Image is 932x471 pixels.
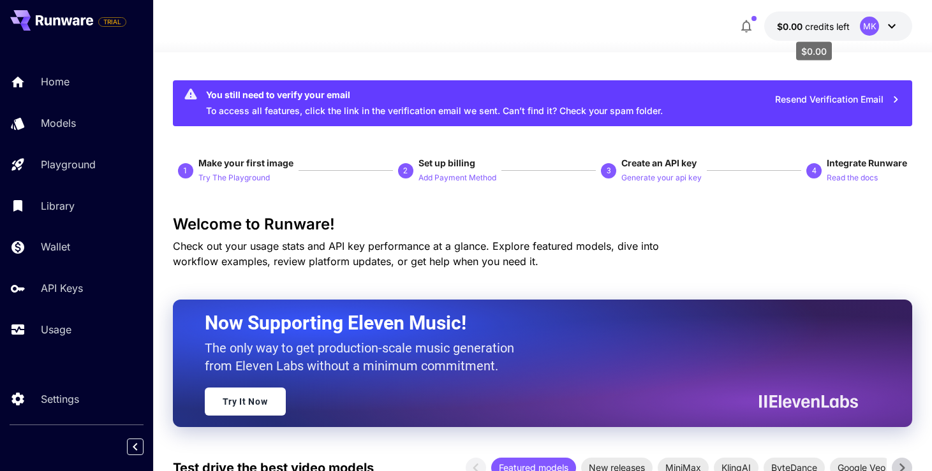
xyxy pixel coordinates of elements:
[418,157,475,168] span: Set up billing
[41,115,76,131] p: Models
[198,157,293,168] span: Make your first image
[418,170,496,185] button: Add Payment Method
[777,20,850,33] div: $0.00
[127,438,144,455] button: Collapse sidebar
[768,87,907,113] button: Resend Verification Email
[860,17,879,36] div: MK
[827,172,878,184] p: Read the docs
[173,215,913,233] h3: Welcome to Runware!
[418,172,496,184] p: Add Payment Method
[41,198,75,214] p: Library
[827,157,907,168] span: Integrate Runware
[764,11,912,41] button: $0.00MK
[777,21,805,32] span: $0.00
[805,21,850,32] span: credits left
[173,240,659,268] span: Check out your usage stats and API key performance at a glance. Explore featured models, dive int...
[205,311,849,335] h2: Now Supporting Eleven Music!
[206,84,663,122] div: To access all features, click the link in the verification email we sent. Can’t find it? Check yo...
[621,172,702,184] p: Generate your api key
[206,88,663,101] div: You still need to verify your email
[621,157,697,168] span: Create an API key
[621,170,702,185] button: Generate your api key
[796,42,832,61] div: $0.00
[41,74,70,89] p: Home
[41,157,96,172] p: Playground
[205,339,524,375] p: The only way to get production-scale music generation from Eleven Labs without a minimum commitment.
[98,14,126,29] span: Add your payment card to enable full platform functionality.
[137,435,153,458] div: Collapse sidebar
[41,391,79,407] p: Settings
[41,239,70,254] p: Wallet
[41,280,83,296] p: API Keys
[99,17,126,27] span: TRIAL
[827,170,878,185] button: Read the docs
[198,170,270,185] button: Try The Playground
[812,165,817,177] p: 4
[607,165,611,177] p: 3
[183,165,188,177] p: 1
[403,165,408,177] p: 2
[205,388,286,416] a: Try It Now
[198,172,270,184] p: Try The Playground
[41,322,71,337] p: Usage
